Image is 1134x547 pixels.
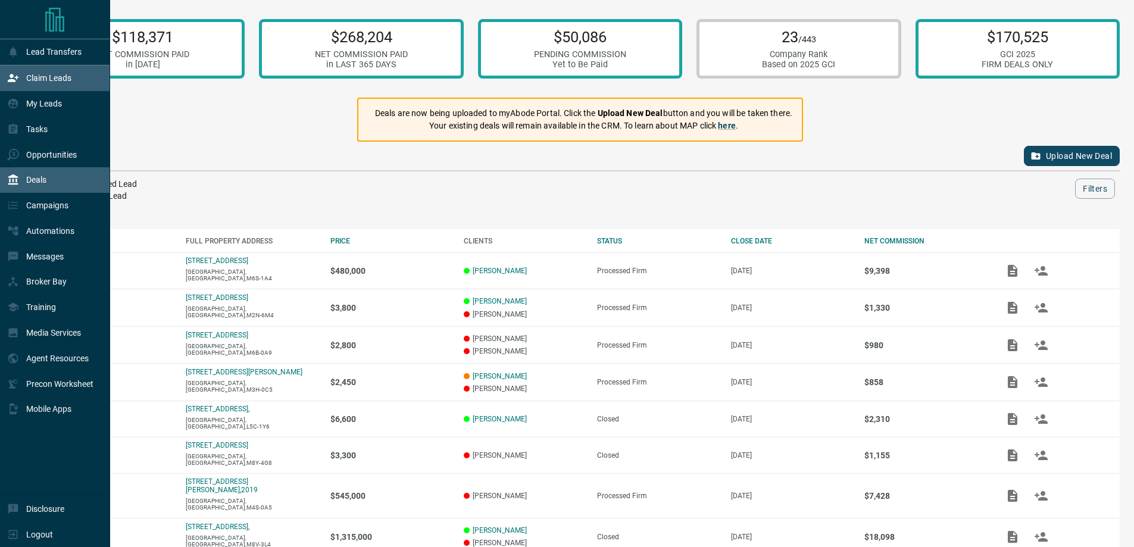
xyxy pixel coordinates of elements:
div: NET COMMISSION PAID [315,49,408,60]
p: $3,300 [330,451,452,460]
div: in LAST 365 DAYS [315,60,408,70]
p: $6,600 [330,414,452,424]
span: Add / View Documents [998,532,1027,540]
div: PRICE [330,237,452,245]
p: [PERSON_NAME] [464,347,585,355]
span: Match Clients [1027,303,1055,311]
p: [GEOGRAPHIC_DATA],[GEOGRAPHIC_DATA],M6S-1A4 [186,268,318,282]
p: Lease - Listing [52,451,174,460]
span: Match Clients [1027,491,1055,499]
p: [DATE] [731,267,852,275]
p: $480,000 [330,266,452,276]
span: Match Clients [1027,414,1055,423]
p: $2,800 [330,340,452,350]
a: here [718,121,736,130]
p: [PERSON_NAME] [464,385,585,393]
div: FIRM DEALS ONLY [982,60,1053,70]
p: [GEOGRAPHIC_DATA],[GEOGRAPHIC_DATA],L5C-1Y6 [186,417,318,430]
p: Purchase - Listing [52,492,174,500]
p: $2,310 [864,414,986,424]
p: $2,450 [330,377,452,387]
div: Closed [597,533,718,541]
a: [STREET_ADDRESS], [186,523,249,531]
span: /443 [798,35,816,45]
p: [GEOGRAPHIC_DATA],[GEOGRAPHIC_DATA],M4S-0A5 [186,498,318,511]
p: 23 [762,28,835,46]
p: $118,371 [96,28,189,46]
span: Match Clients [1027,532,1055,540]
p: $1,315,000 [330,532,452,542]
p: $50,086 [534,28,626,46]
p: $3,800 [330,303,452,312]
div: Closed [597,451,718,460]
span: Match Clients [1027,451,1055,459]
p: $545,000 [330,491,452,501]
div: Processed Firm [597,492,718,500]
div: Based on 2025 GCI [762,60,835,70]
p: [PERSON_NAME] [464,451,585,460]
div: CLIENTS [464,237,585,245]
div: Processed Firm [597,341,718,349]
p: $268,204 [315,28,408,46]
span: Match Clients [1027,266,1055,274]
p: [DATE] [731,341,852,349]
div: DEAL TYPE [52,237,174,245]
p: [GEOGRAPHIC_DATA],[GEOGRAPHIC_DATA],M3H-0C5 [186,380,318,393]
span: Add / View Documents [998,303,1027,311]
button: Filters [1075,179,1115,199]
span: Add / View Documents [998,340,1027,349]
div: Closed [597,415,718,423]
span: Match Clients [1027,340,1055,349]
a: [STREET_ADDRESS] [186,293,248,302]
p: $170,525 [982,28,1053,46]
button: Upload New Deal [1024,146,1120,166]
a: [STREET_ADDRESS] [186,331,248,339]
p: [PERSON_NAME] [464,310,585,318]
p: Purchase - Co-Op [52,533,174,541]
a: [PERSON_NAME] [473,526,527,535]
p: [PERSON_NAME] [464,492,585,500]
a: [STREET_ADDRESS], [186,405,249,413]
p: [DATE] [731,451,852,460]
p: $9,398 [864,266,986,276]
div: PENDING COMMISSION [534,49,626,60]
p: Your existing deals will remain available in the CRM. To learn about MAP click . [375,120,792,132]
div: CLOSE DATE [731,237,852,245]
span: Match Clients [1027,377,1055,386]
strong: Upload New Deal [598,108,663,118]
p: $1,330 [864,303,986,312]
div: Yet to Be Paid [534,60,626,70]
p: [DATE] [731,533,852,541]
span: Add / View Documents [998,491,1027,499]
div: NET COMMISSION [864,237,986,245]
a: [STREET_ADDRESS][PERSON_NAME],2019 [186,477,258,494]
p: [GEOGRAPHIC_DATA],[GEOGRAPHIC_DATA],M6B-0A9 [186,343,318,356]
p: [GEOGRAPHIC_DATA],[GEOGRAPHIC_DATA],M2N-6M4 [186,305,318,318]
p: Deals are now being uploaded to myAbode Portal. Click the button and you will be taken there. [375,107,792,120]
p: [DATE] [731,415,852,423]
span: Add / View Documents [998,451,1027,459]
a: [PERSON_NAME] [473,415,527,423]
p: [STREET_ADDRESS] [186,257,248,265]
a: [STREET_ADDRESS][PERSON_NAME] [186,368,302,376]
a: [PERSON_NAME] [473,267,527,275]
span: Add / View Documents [998,377,1027,386]
p: [PERSON_NAME] [464,335,585,343]
div: GCI 2025 [982,49,1053,60]
p: Lease - Listing [52,378,174,386]
span: Add / View Documents [998,266,1027,274]
a: [STREET_ADDRESS] [186,441,248,449]
p: $980 [864,340,986,350]
div: Processed Firm [597,267,718,275]
a: [PERSON_NAME] [473,297,527,305]
p: Purchase - Co-Op [52,267,174,275]
p: Lease - Co-Op [52,415,174,423]
p: Lease - Co-Op [52,304,174,312]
